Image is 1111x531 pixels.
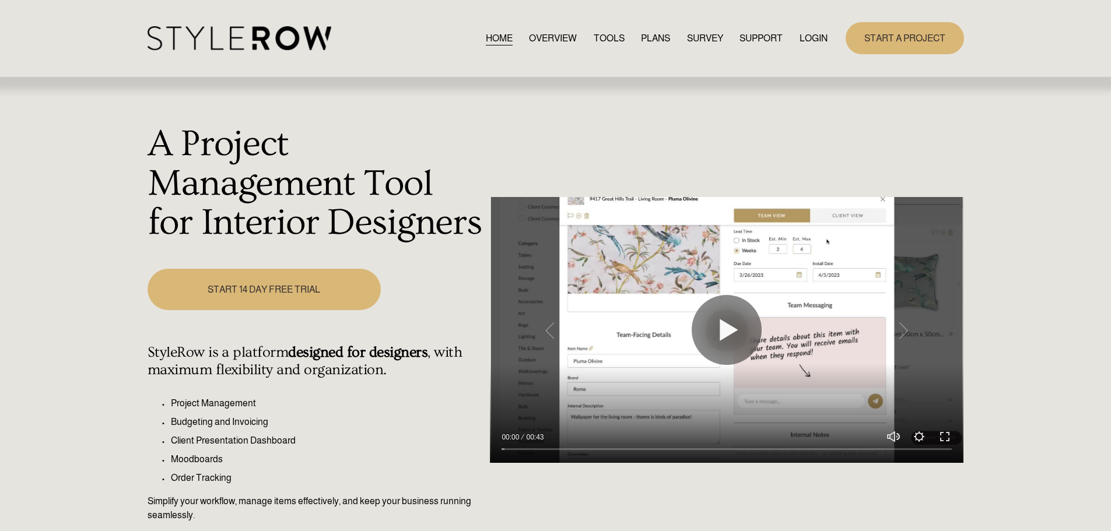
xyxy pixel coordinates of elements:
[740,30,783,46] a: folder dropdown
[171,434,484,448] p: Client Presentation Dashboard
[288,344,427,361] strong: designed for designers
[594,30,625,46] a: TOOLS
[740,31,783,45] span: SUPPORT
[171,471,484,485] p: Order Tracking
[171,452,484,466] p: Moodboards
[687,30,723,46] a: SURVEY
[148,494,484,522] p: Simplify your workflow, manage items effectively, and keep your business running seamlessly.
[692,295,762,365] button: Play
[486,30,513,46] a: HOME
[502,431,522,443] div: Current time
[171,415,484,429] p: Budgeting and Invoicing
[522,431,546,443] div: Duration
[502,445,952,453] input: Seek
[846,22,964,54] a: START A PROJECT
[148,344,484,379] h4: StyleRow is a platform , with maximum flexibility and organization.
[148,269,381,310] a: START 14 DAY FREE TRIAL
[171,396,484,410] p: Project Management
[529,30,577,46] a: OVERVIEW
[641,30,670,46] a: PLANS
[800,30,828,46] a: LOGIN
[148,125,484,243] h1: A Project Management Tool for Interior Designers
[148,26,331,50] img: StyleRow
